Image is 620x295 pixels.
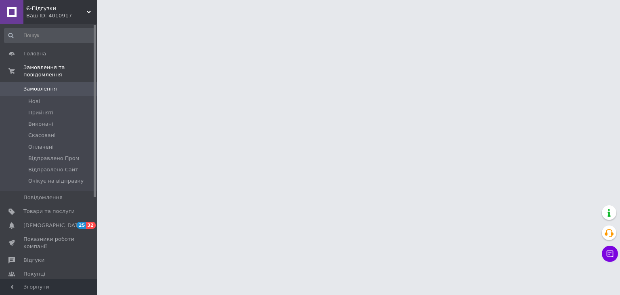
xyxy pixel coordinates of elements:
span: Оплачені [28,143,54,151]
span: Відправлено Пром [28,155,80,162]
span: Покупці [23,270,45,278]
span: [DEMOGRAPHIC_DATA] [23,222,83,229]
span: Замовлення [23,85,57,93]
div: Ваш ID: 4010917 [26,12,97,19]
span: 32 [86,222,95,229]
span: Замовлення та повідомлення [23,64,97,78]
input: Пошук [4,28,95,43]
button: Чат з покупцем [602,246,618,262]
span: Виконані [28,120,53,128]
span: Є-Підгузки [26,5,87,12]
span: Нові [28,98,40,105]
span: Головна [23,50,46,57]
span: Очікує на відправку [28,177,84,185]
span: Відгуки [23,257,44,264]
span: Товари та послуги [23,208,75,215]
span: Відправлено Сайт [28,166,78,173]
span: Показники роботи компанії [23,236,75,250]
span: Повідомлення [23,194,63,201]
span: Прийняті [28,109,53,116]
span: Скасовані [28,132,56,139]
span: 25 [77,222,86,229]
